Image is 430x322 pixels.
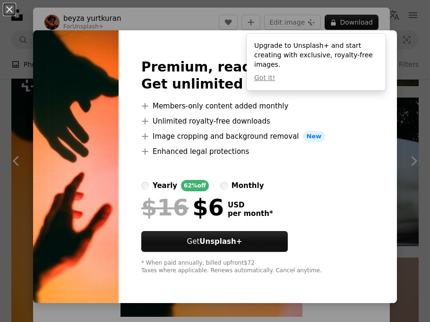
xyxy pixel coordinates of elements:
[141,131,374,142] li: Image cropping and background removal
[199,237,242,246] strong: Unsplash+
[303,131,326,142] span: New
[33,30,119,303] img: premium_photo-1749812612139-550efefc2ba3
[247,34,386,90] div: Upgrade to Unsplash+ and start creating with exclusive, royalty-free images.
[141,259,374,275] div: * When paid annually, billed upfront $72 Taxes where applicable. Renews automatically. Cancel any...
[141,146,374,157] li: Enhanced legal protections
[141,100,374,112] li: Members-only content added monthly
[141,182,149,189] input: yearly62%off
[153,180,177,191] div: yearly
[228,209,273,218] span: per month *
[141,195,189,220] span: $16
[141,231,288,252] button: GetUnsplash+
[141,59,374,93] h2: Premium, ready to use images. Get unlimited access.
[141,116,374,127] li: Unlimited royalty-free downloads
[220,182,228,189] input: monthly
[254,73,275,83] button: Got it!
[232,180,264,191] div: monthly
[181,180,209,191] div: 62% off
[228,201,273,209] span: USD
[141,195,224,220] div: $6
